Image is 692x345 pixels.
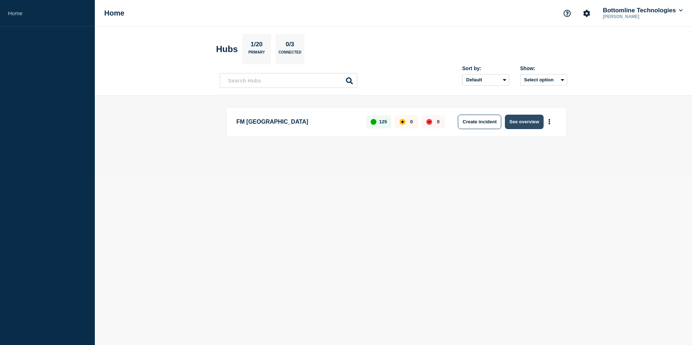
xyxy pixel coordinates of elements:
[458,115,501,129] button: Create incident
[520,65,567,71] div: Show:
[236,115,358,129] p: FM [GEOGRAPHIC_DATA]
[410,119,413,124] p: 0
[220,73,357,88] input: Search Hubs
[602,14,677,19] p: [PERSON_NAME]
[520,74,567,86] button: Select option
[462,65,509,71] div: Sort by:
[216,44,238,54] h2: Hubs
[426,119,432,125] div: down
[248,50,265,58] p: Primary
[545,115,554,128] button: More actions
[602,7,684,14] button: Bottomline Technologies
[248,41,265,50] p: 1/20
[462,74,509,86] select: Sort by
[437,119,439,124] p: 0
[579,6,594,21] button: Account settings
[379,119,387,124] p: 125
[560,6,575,21] button: Support
[278,50,301,58] p: Connected
[400,119,405,125] div: affected
[371,119,376,125] div: up
[505,115,543,129] button: See overview
[104,9,125,17] h1: Home
[283,41,297,50] p: 0/3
